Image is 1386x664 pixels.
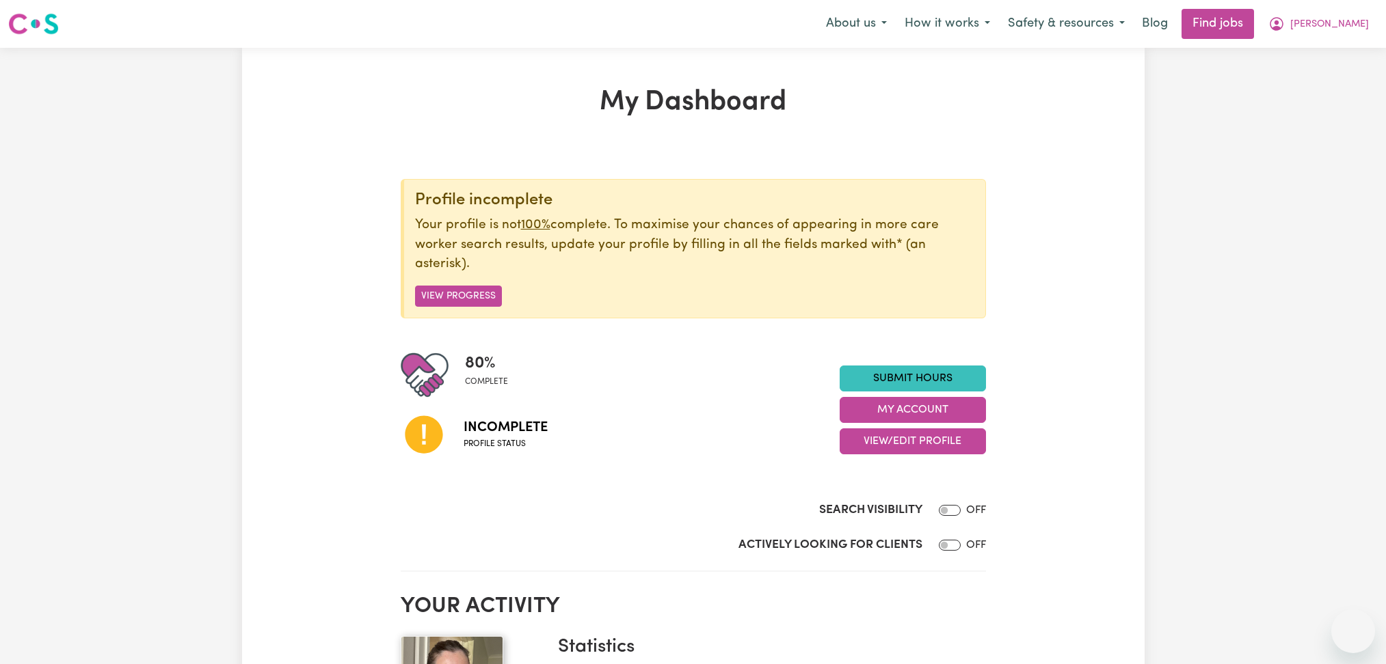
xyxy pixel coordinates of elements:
a: Find jobs [1182,9,1254,39]
img: Careseekers logo [8,12,59,36]
span: [PERSON_NAME] [1290,17,1369,32]
u: 100% [521,219,550,232]
button: My Account [1260,10,1378,38]
a: Careseekers logo [8,8,59,40]
a: Submit Hours [840,365,986,391]
iframe: Button to launch messaging window [1331,609,1375,653]
button: About us [817,10,896,38]
div: Profile completeness: 80% [465,351,519,399]
div: Profile incomplete [415,191,974,210]
label: Search Visibility [819,501,922,519]
span: complete [465,376,508,388]
a: Blog [1134,9,1176,39]
span: Profile status [464,438,548,450]
span: 80 % [465,351,508,376]
label: Actively Looking for Clients [738,536,922,554]
h3: Statistics [558,636,975,659]
span: OFF [966,540,986,551]
button: My Account [840,397,986,423]
p: Your profile is not complete. To maximise your chances of appearing in more care worker search re... [415,216,974,275]
h2: Your activity [401,594,986,620]
button: View/Edit Profile [840,428,986,454]
button: How it works [896,10,999,38]
span: OFF [966,505,986,516]
button: Safety & resources [999,10,1134,38]
button: View Progress [415,286,502,307]
span: Incomplete [464,417,548,438]
h1: My Dashboard [401,86,986,119]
